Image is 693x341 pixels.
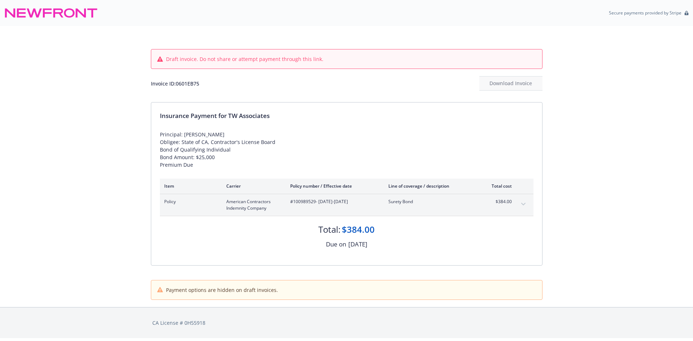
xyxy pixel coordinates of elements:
[342,223,375,236] div: $384.00
[160,131,533,169] div: Principal: [PERSON_NAME] Obligee: State of CA, Contractor's License Board Bond of Qualifying Indi...
[318,223,340,236] div: Total:
[226,198,279,211] span: American Contractors Indemnity Company
[485,198,512,205] span: $384.00
[326,240,346,249] div: Due on
[485,183,512,189] div: Total cost
[388,198,473,205] span: Surety Bond
[160,194,533,216] div: PolicyAmerican Contractors Indemnity Company#100989529- [DATE]-[DATE]Surety Bond$384.00expand con...
[152,319,541,327] div: CA License # 0H55918
[151,80,199,87] div: Invoice ID: 0601EB75
[479,76,542,91] button: Download Invoice
[609,10,681,16] p: Secure payments provided by Stripe
[164,183,215,189] div: Item
[348,240,367,249] div: [DATE]
[479,76,542,90] div: Download Invoice
[518,198,529,210] button: expand content
[166,55,323,63] span: Draft invoice. Do not share or attempt payment through this link.
[166,286,278,294] span: Payment options are hidden on draft invoices.
[160,111,533,121] div: Insurance Payment for TW Associates
[290,183,377,189] div: Policy number / Effective date
[226,183,279,189] div: Carrier
[164,198,215,205] span: Policy
[388,183,473,189] div: Line of coverage / description
[290,198,377,205] span: #100989529 - [DATE]-[DATE]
